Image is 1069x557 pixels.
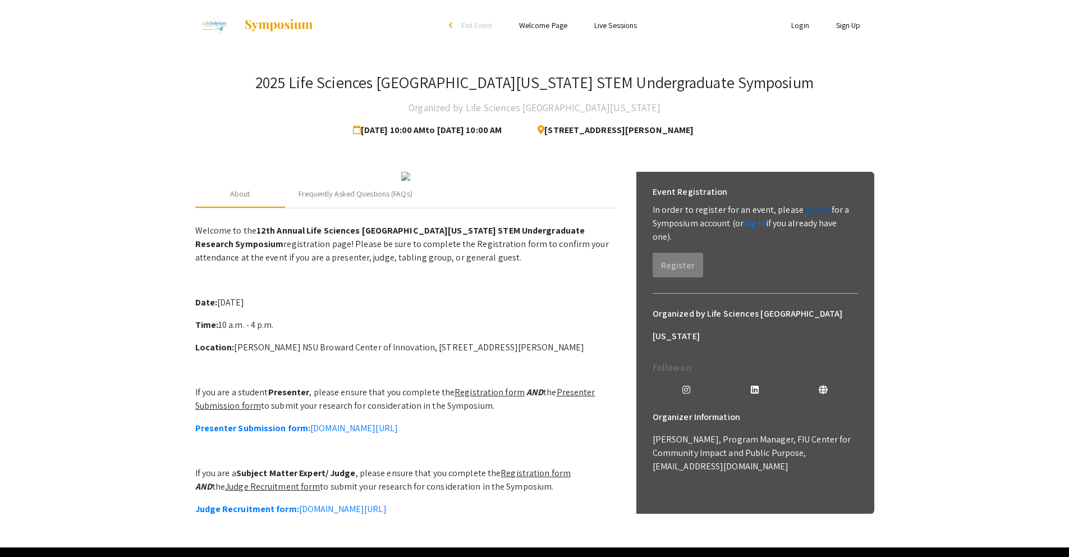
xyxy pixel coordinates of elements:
[195,296,616,309] p: [DATE]
[195,503,387,515] a: Judge Recruitment form:[DOMAIN_NAME][URL]
[195,341,616,354] p: [PERSON_NAME] NSU Broward Center of Innovation, [STREET_ADDRESS][PERSON_NAME]
[195,422,311,434] strong: Presenter Submission form:
[501,467,571,479] u: Registration form
[195,319,219,331] strong: Time:
[409,97,660,119] h4: Organized by Life Sciences [GEOGRAPHIC_DATA][US_STATE]
[268,386,310,398] strong: Presenter
[236,467,356,479] strong: Subject Matter Expert/ Judge
[791,20,809,30] a: Login
[299,188,412,200] div: Frequently Asked Questions (FAQs)
[195,296,218,308] strong: Date:
[529,119,694,141] span: [STREET_ADDRESS][PERSON_NAME]
[594,20,637,30] a: Live Sessions
[195,422,398,434] a: Presenter Submission form:[DOMAIN_NAME][URL]
[519,20,567,30] a: Welcome Page
[653,181,728,203] h6: Event Registration
[195,386,595,412] u: Presenter Submission form
[653,361,858,375] p: Follow on
[461,20,492,30] span: Exit Event
[401,172,410,181] img: 32153a09-f8cb-4114-bf27-cfb6bc84fc69.png
[526,386,543,398] em: AND
[653,406,858,428] h6: Organizer Information
[449,22,456,29] div: arrow_back_ios
[195,467,616,494] p: If you are a , please ensure that you complete the the to submit your research for consideration ...
[195,11,314,39] a: 2025 Life Sciences South Florida STEM Undergraduate Symposium
[653,203,858,244] p: In order to register for an event, please for a Symposium account (or if you already have one).
[353,119,506,141] span: [DATE] 10:00 AM to [DATE] 10:00 AM
[195,341,235,353] strong: Location:
[195,503,299,515] strong: Judge Recruitment form:
[195,318,616,332] p: 10 a.m. - 4 p.m.
[653,303,858,348] h6: Organized by Life Sciences [GEOGRAPHIC_DATA][US_STATE]
[804,204,832,216] a: sign up
[744,217,766,229] a: log in
[195,11,233,39] img: 2025 Life Sciences South Florida STEM Undergraduate Symposium
[8,506,48,549] iframe: Chat
[455,386,525,398] u: Registration form
[230,188,250,200] div: About
[195,224,616,264] p: Welcome to the registration page! Please be sure to complete the Registration form to confirm you...
[225,481,320,492] u: Judge Recruitment form
[836,20,861,30] a: Sign Up
[653,253,703,277] button: Register
[653,433,858,473] p: [PERSON_NAME], Program Manager, FIU Center for Community Impact and Public Purpose, [EMAIL_ADDRES...
[195,225,585,250] strong: 12th Annual Life Sciences [GEOGRAPHIC_DATA][US_STATE] STEM Undergraduate Research Symposium
[195,481,212,492] em: AND
[255,73,814,92] h3: 2025 Life Sciences [GEOGRAPHIC_DATA][US_STATE] STEM Undergraduate Symposium
[244,19,314,32] img: Symposium by ForagerOne
[195,386,616,413] p: If you are a student , please ensure that you complete the the to submit your research for consid...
